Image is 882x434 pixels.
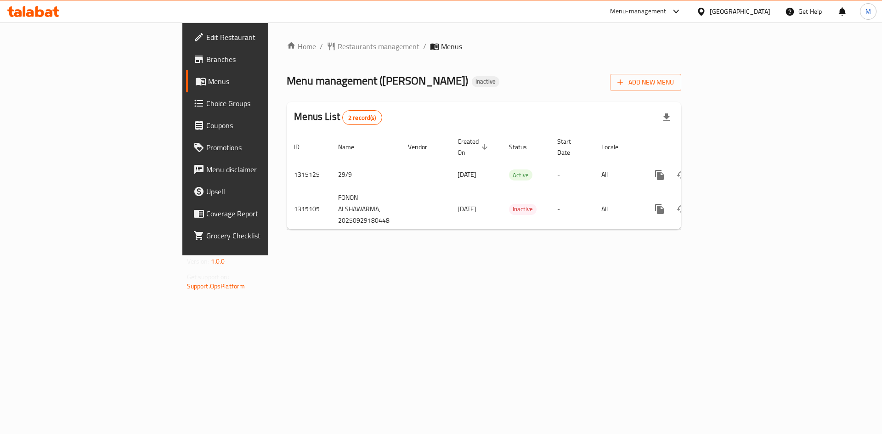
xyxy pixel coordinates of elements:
[206,164,322,175] span: Menu disclaimer
[671,198,693,220] button: Change Status
[331,161,401,189] td: 29/9
[649,198,671,220] button: more
[343,113,382,122] span: 2 record(s)
[458,203,476,215] span: [DATE]
[287,133,744,230] table: enhanced table
[208,76,322,87] span: Menus
[601,141,630,152] span: Locale
[186,180,330,203] a: Upsell
[186,136,330,158] a: Promotions
[187,271,229,283] span: Get support on:
[287,70,468,91] span: Menu management ( [PERSON_NAME] )
[641,133,744,161] th: Actions
[594,189,641,229] td: All
[338,41,419,52] span: Restaurants management
[610,74,681,91] button: Add New Menu
[206,32,322,43] span: Edit Restaurant
[294,110,382,125] h2: Menus List
[594,161,641,189] td: All
[287,41,681,52] nav: breadcrumb
[710,6,770,17] div: [GEOGRAPHIC_DATA]
[472,76,499,87] div: Inactive
[550,189,594,229] td: -
[408,141,439,152] span: Vendor
[186,114,330,136] a: Coupons
[338,141,366,152] span: Name
[509,169,532,180] div: Active
[327,41,419,52] a: Restaurants management
[206,186,322,197] span: Upsell
[331,189,401,229] td: FONON ALSHAWARMA, 20250929180448
[206,54,322,65] span: Branches
[342,110,382,125] div: Total records count
[187,280,245,292] a: Support.OpsPlatform
[610,6,667,17] div: Menu-management
[509,204,537,214] span: Inactive
[186,158,330,180] a: Menu disclaimer
[186,70,330,92] a: Menus
[472,78,499,85] span: Inactive
[206,120,322,131] span: Coupons
[206,208,322,219] span: Coverage Report
[186,48,330,70] a: Branches
[557,136,583,158] span: Start Date
[458,169,476,180] span: [DATE]
[649,164,671,186] button: more
[550,161,594,189] td: -
[509,141,539,152] span: Status
[509,204,537,215] div: Inactive
[211,255,225,267] span: 1.0.0
[441,41,462,52] span: Menus
[423,41,426,52] li: /
[186,203,330,225] a: Coverage Report
[206,142,322,153] span: Promotions
[206,230,322,241] span: Grocery Checklist
[865,6,871,17] span: M
[294,141,311,152] span: ID
[187,255,209,267] span: Version:
[656,107,678,129] div: Export file
[186,92,330,114] a: Choice Groups
[458,136,491,158] span: Created On
[509,170,532,180] span: Active
[206,98,322,109] span: Choice Groups
[617,77,674,88] span: Add New Menu
[186,225,330,247] a: Grocery Checklist
[186,26,330,48] a: Edit Restaurant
